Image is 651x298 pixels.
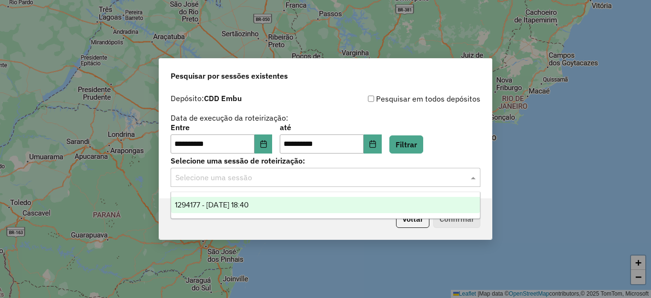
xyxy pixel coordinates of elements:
[171,112,288,123] label: Data de execução da roteirização:
[280,122,381,133] label: até
[171,92,242,104] label: Depósito:
[396,210,429,228] button: Voltar
[171,70,288,82] span: Pesquisar por sessões existentes
[204,93,242,103] strong: CDD Embu
[175,201,249,209] span: 1294177 - [DATE] 18:40
[254,134,273,154] button: Choose Date
[325,93,480,104] div: Pesquisar em todos depósitos
[364,134,382,154] button: Choose Date
[171,122,272,133] label: Entre
[171,155,480,166] label: Selecione uma sessão de roteirização:
[389,135,423,154] button: Filtrar
[171,192,480,219] ng-dropdown-panel: Options list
